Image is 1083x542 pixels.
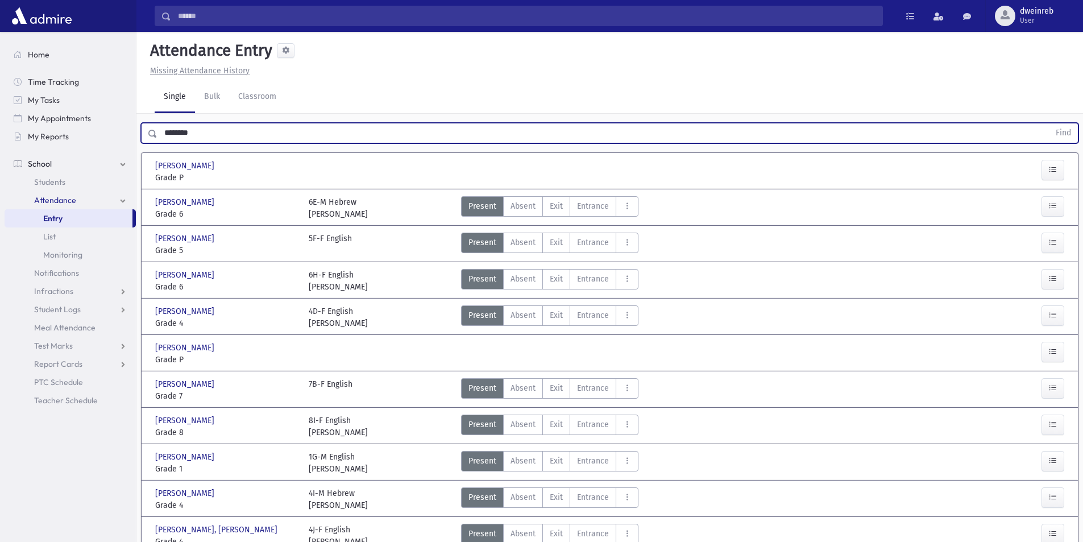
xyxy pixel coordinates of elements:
div: 4I-M Hebrew [PERSON_NAME] [309,487,368,511]
span: Absent [511,273,536,285]
span: Present [468,419,496,431]
span: Grade 6 [155,281,297,293]
span: Grade 6 [155,208,297,220]
a: Missing Attendance History [146,66,250,76]
span: Exit [550,455,563,467]
span: Monitoring [43,250,82,260]
span: Absent [511,455,536,467]
span: Absent [511,382,536,394]
span: Present [468,491,496,503]
a: Single [155,81,195,113]
span: Present [468,528,496,540]
span: Present [468,200,496,212]
a: Attendance [5,191,136,209]
span: [PERSON_NAME] [155,160,217,172]
span: Grade 1 [155,463,297,475]
div: AttTypes [461,487,638,511]
span: [PERSON_NAME] [155,233,217,245]
span: Grade 5 [155,245,297,256]
img: AdmirePro [9,5,74,27]
span: Entrance [577,273,609,285]
div: 4D-F English [PERSON_NAME] [309,305,368,329]
span: Present [468,273,496,285]
div: 8I-F English [PERSON_NAME] [309,415,368,438]
span: Grade P [155,172,297,184]
a: Teacher Schedule [5,391,136,409]
span: Absent [511,491,536,503]
span: Students [34,177,65,187]
span: [PERSON_NAME] [155,305,217,317]
span: Entrance [577,382,609,394]
span: Absent [511,200,536,212]
span: Present [468,309,496,321]
span: Time Tracking [28,77,79,87]
a: Time Tracking [5,73,136,91]
span: Exit [550,273,563,285]
span: dweinreb [1020,7,1053,16]
a: My Tasks [5,91,136,109]
span: [PERSON_NAME] [155,378,217,390]
a: My Appointments [5,109,136,127]
span: Entrance [577,419,609,431]
span: Report Cards [34,359,82,369]
div: AttTypes [461,269,638,293]
button: Find [1049,123,1078,143]
div: AttTypes [461,415,638,438]
span: School [28,159,52,169]
span: Absent [511,237,536,249]
span: Exit [550,382,563,394]
div: 6E-M Hebrew [PERSON_NAME] [309,196,368,220]
span: Entrance [577,455,609,467]
span: Grade P [155,354,297,366]
a: Infractions [5,282,136,300]
a: Monitoring [5,246,136,264]
span: Exit [550,309,563,321]
u: Missing Attendance History [150,66,250,76]
span: [PERSON_NAME] [155,487,217,499]
span: Entrance [577,200,609,212]
span: [PERSON_NAME] [155,415,217,427]
h5: Attendance Entry [146,41,272,60]
span: Exit [550,528,563,540]
span: [PERSON_NAME] [155,196,217,208]
span: Grade 4 [155,317,297,329]
a: Notifications [5,264,136,282]
span: List [43,231,56,242]
a: Meal Attendance [5,318,136,337]
span: My Tasks [28,95,60,105]
span: Entrance [577,491,609,503]
span: Student Logs [34,304,81,315]
span: Exit [550,237,563,249]
a: List [5,227,136,246]
span: Grade 8 [155,427,297,438]
a: Classroom [229,81,285,113]
input: Search [171,6,882,26]
span: Notifications [34,268,79,278]
a: Entry [5,209,132,227]
span: Present [468,382,496,394]
span: [PERSON_NAME] [155,269,217,281]
span: Present [468,237,496,249]
span: Exit [550,491,563,503]
span: Home [28,49,49,60]
span: Exit [550,419,563,431]
span: [PERSON_NAME] [155,451,217,463]
span: Attendance [34,195,76,205]
span: Entry [43,213,63,224]
div: 6H-F English [PERSON_NAME] [309,269,368,293]
a: Report Cards [5,355,136,373]
span: Infractions [34,286,73,296]
div: 1G-M English [PERSON_NAME] [309,451,368,475]
a: Student Logs [5,300,136,318]
a: Bulk [195,81,229,113]
div: AttTypes [461,451,638,475]
a: Test Marks [5,337,136,355]
span: Exit [550,200,563,212]
span: Absent [511,309,536,321]
div: 5F-F English [309,233,352,256]
a: School [5,155,136,173]
span: Entrance [577,237,609,249]
span: My Reports [28,131,69,142]
div: AttTypes [461,196,638,220]
span: My Appointments [28,113,91,123]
